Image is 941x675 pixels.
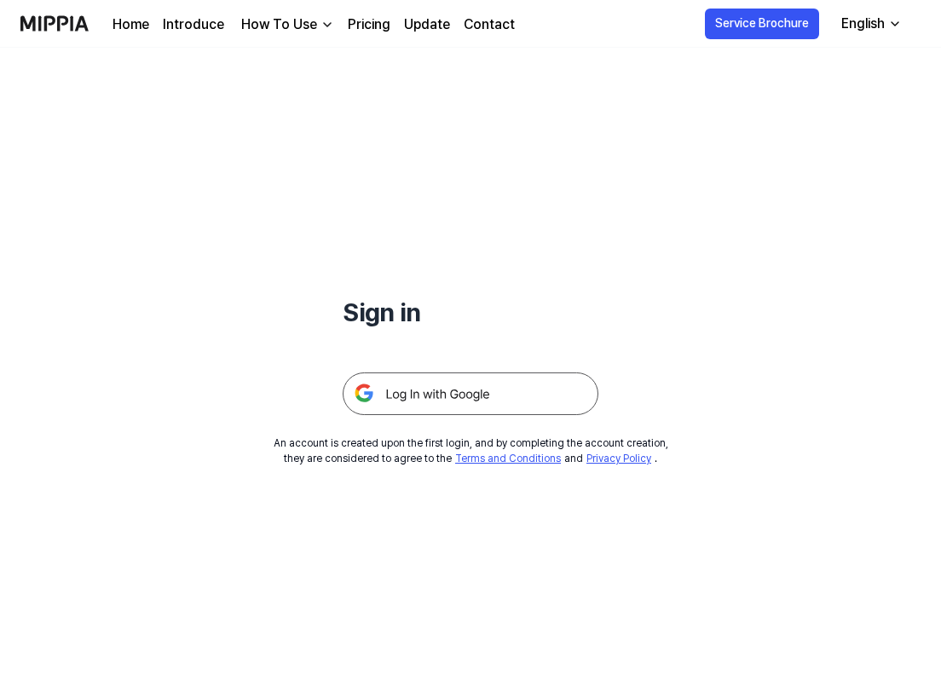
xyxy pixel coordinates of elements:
[404,14,450,35] a: Update
[274,436,668,466] div: An account is created upon the first login, and by completing the account creation, they are cons...
[464,14,515,35] a: Contact
[705,9,819,39] button: Service Brochure
[320,18,334,32] img: down
[586,453,651,464] a: Privacy Policy
[455,453,561,464] a: Terms and Conditions
[838,14,888,34] div: English
[113,14,149,35] a: Home
[348,14,390,35] a: Pricing
[828,7,912,41] button: English
[343,293,598,332] h1: Sign in
[238,14,320,35] div: How To Use
[163,14,224,35] a: Introduce
[343,372,598,415] img: 구글 로그인 버튼
[238,14,334,35] button: How To Use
